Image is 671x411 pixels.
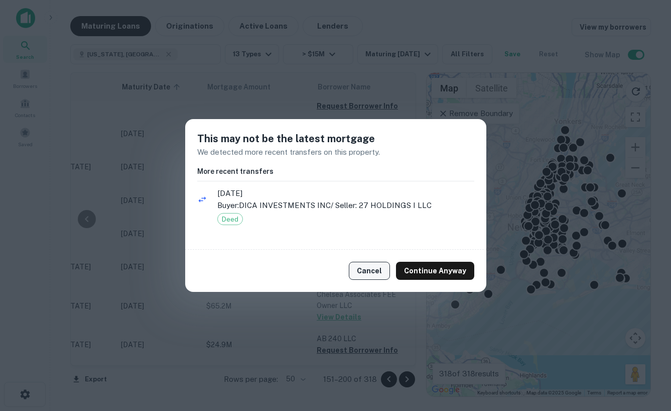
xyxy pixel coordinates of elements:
span: [DATE] [217,187,474,199]
button: Cancel [349,262,390,280]
h6: More recent transfers [197,166,474,177]
button: Continue Anyway [396,262,474,280]
span: Deed [218,215,242,225]
p: Buyer: DICA INVESTMENTS INC / Seller: 27 HOLDINGS I LLC [217,199,474,212]
div: Deed [217,213,243,225]
p: We detected more recent transfers on this property. [197,146,474,158]
h5: This may not be the latest mortgage [197,131,474,146]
